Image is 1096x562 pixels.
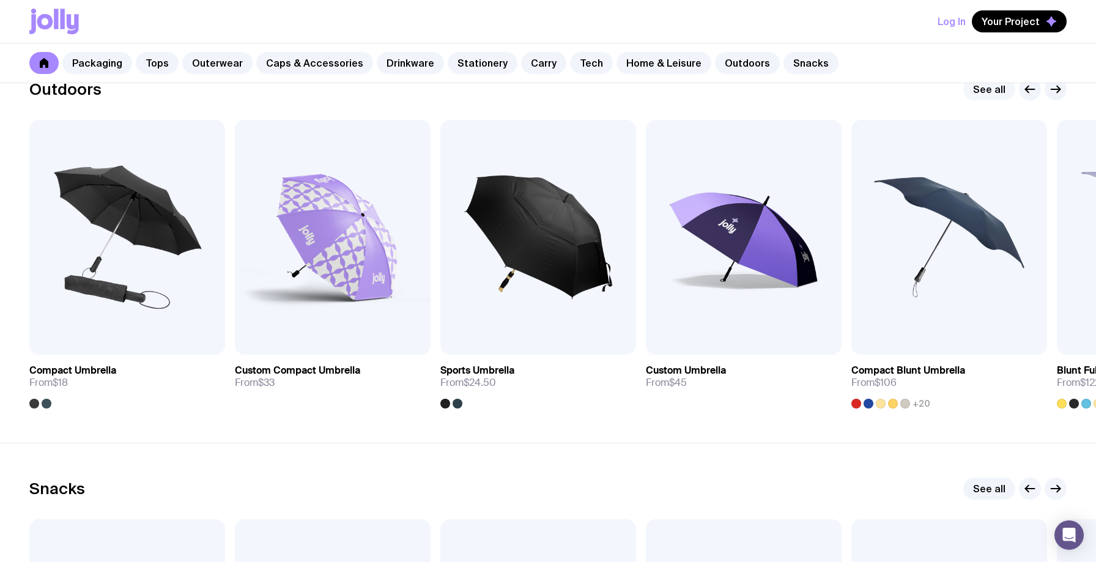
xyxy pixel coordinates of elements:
[851,377,897,389] span: From
[521,52,566,74] a: Carry
[440,355,636,409] a: Sports UmbrellaFrom$24.50
[29,364,116,377] h3: Compact Umbrella
[851,364,965,377] h3: Compact Blunt Umbrella
[669,376,687,389] span: $45
[29,80,102,98] h2: Outdoors
[982,15,1040,28] span: Your Project
[29,479,85,498] h2: Snacks
[136,52,179,74] a: Tops
[715,52,780,74] a: Outdoors
[972,10,1067,32] button: Your Project
[851,355,1047,409] a: Compact Blunt UmbrellaFrom$106+20
[646,355,842,399] a: Custom UmbrellaFrom$45
[913,399,930,409] span: +20
[875,376,897,389] span: $106
[1054,520,1084,550] div: Open Intercom Messenger
[182,52,253,74] a: Outerwear
[783,52,839,74] a: Snacks
[646,377,687,389] span: From
[29,377,68,389] span: From
[570,52,613,74] a: Tech
[646,364,726,377] h3: Custom Umbrella
[235,355,431,399] a: Custom Compact UmbrellaFrom$33
[464,376,496,389] span: $24.50
[938,10,966,32] button: Log In
[258,376,275,389] span: $33
[53,376,68,389] span: $18
[963,78,1015,100] a: See all
[377,52,444,74] a: Drinkware
[616,52,711,74] a: Home & Leisure
[448,52,517,74] a: Stationery
[963,478,1015,500] a: See all
[256,52,373,74] a: Caps & Accessories
[235,364,360,377] h3: Custom Compact Umbrella
[440,364,514,377] h3: Sports Umbrella
[29,355,225,409] a: Compact UmbrellaFrom$18
[62,52,132,74] a: Packaging
[235,377,275,389] span: From
[440,377,496,389] span: From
